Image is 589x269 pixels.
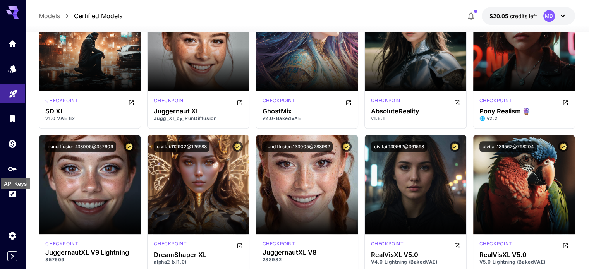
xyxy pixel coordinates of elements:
[262,240,295,247] p: checkpoint
[510,13,537,19] span: credits left
[45,97,78,104] p: checkpoint
[479,97,512,104] p: checkpoint
[154,97,187,106] div: SDXL 1.0
[371,251,460,259] h3: RealVisXL V5.0
[45,240,78,247] p: checkpoint
[479,108,568,115] h3: Pony Realism 🔮
[558,141,568,152] button: Certified Model – Vetted for best performance and includes a commercial license.
[45,108,134,115] h3: SD XL
[39,11,122,21] nav: breadcrumb
[45,256,134,263] p: 357609
[262,249,351,256] h3: JuggernautXL V8
[371,240,404,247] p: checkpoint
[237,240,243,250] button: Open in CivitAI
[262,115,351,122] p: v2.0-BakedVAE
[562,97,568,106] button: Open in CivitAI
[489,13,510,19] span: $20.05
[371,108,460,115] h3: AbsoluteReality
[154,141,209,152] button: civitai:112902@126688
[9,87,18,97] div: Playground
[39,11,60,21] a: Models
[262,141,333,152] button: rundiffusion:133005@288982
[450,141,460,152] button: Certified Model – Vetted for best performance and includes a commercial license.
[262,240,295,247] div: SDXL 1.0
[262,108,351,115] h3: GhostMix
[154,240,187,250] div: SDXL 1.0
[8,114,17,123] div: Library
[562,240,568,250] button: Open in CivitAI
[128,97,134,106] button: Open in CivitAI
[237,97,243,106] button: Open in CivitAI
[154,108,243,115] h3: Juggernaut XL
[1,178,30,189] div: API Keys
[262,256,351,263] p: 288982
[154,259,243,266] p: alpha2 (xl1.0)
[8,189,17,199] div: Usage
[543,10,555,22] div: MD
[482,7,575,25] button: $20.05MD
[479,259,568,266] p: V5.0 Lightning (BakedVAE)
[479,240,512,247] p: checkpoint
[479,141,537,152] button: civitai:139562@798204
[479,115,568,122] p: 🌐 v2.2
[8,39,17,48] div: Home
[7,251,17,261] button: Expand sidebar
[371,259,460,266] p: V4.0 Lightning (BakedVAE)
[345,97,352,106] button: Open in CivitAI
[154,115,243,122] p: Jugg_XI_by_RunDiffusion
[154,251,243,259] h3: DreamShaper XL
[262,97,295,104] p: checkpoint
[454,97,460,106] button: Open in CivitAI
[371,240,404,250] div: SDXL Lightning
[8,62,17,72] div: Models
[154,97,187,104] p: checkpoint
[45,141,116,152] button: rundiffusion:133005@357609
[262,97,295,106] div: SD 1.5
[8,231,17,240] div: Settings
[479,251,568,259] h3: RealVisXL V5.0
[341,141,352,152] button: Certified Model – Vetted for best performance and includes a commercial license.
[45,249,134,256] h3: JuggernautXL V9 Lightning
[8,139,17,149] div: Wallet
[45,97,78,106] div: SDXL 1.0
[371,97,404,104] p: checkpoint
[479,97,512,106] div: Pony
[45,240,78,247] div: SDXL Lightning
[371,141,427,152] button: civitai:139562@361593
[479,240,512,250] div: SDXL Lightning
[154,240,187,247] p: checkpoint
[454,240,460,250] button: Open in CivitAI
[489,12,537,20] div: $20.05
[8,164,17,174] div: API Keys
[232,141,243,152] button: Certified Model – Vetted for best performance and includes a commercial license.
[74,11,122,21] a: Certified Models
[124,141,134,152] button: Certified Model – Vetted for best performance and includes a commercial license.
[45,115,134,122] p: v1.0 VAE fix
[371,115,460,122] p: v1.8.1
[371,97,404,106] div: SD 1.5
